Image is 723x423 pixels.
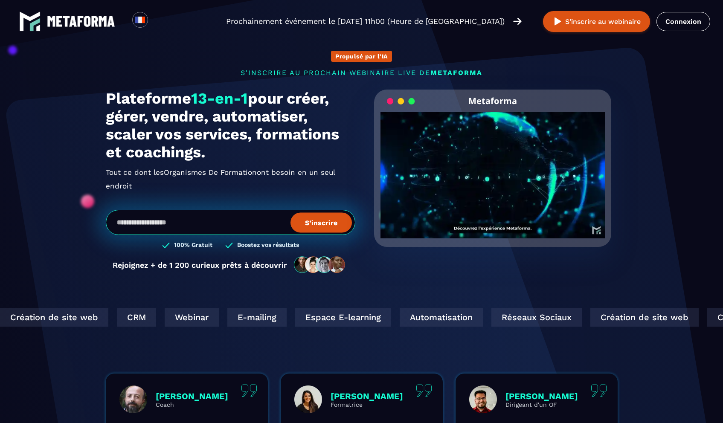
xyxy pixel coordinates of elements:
[164,171,211,185] span: Solopreneurs
[19,11,41,32] img: logo
[293,308,389,327] div: Espace E-learning
[115,308,154,327] div: CRM
[291,256,348,274] img: community-people
[106,165,355,193] h2: Tout ce dont les ont besoin en un seul endroit
[119,385,147,413] img: profile
[656,12,710,31] a: Connexion
[226,308,285,327] div: E-mailing
[47,16,115,27] img: logo
[135,14,145,25] img: fr
[469,385,497,413] img: profile
[505,401,578,408] p: Dirigeant d'un OF
[552,16,563,27] img: play
[331,401,403,408] p: Formatrice
[591,384,607,397] img: quote
[156,391,228,401] p: [PERSON_NAME]
[191,90,248,107] span: 13-en-1
[106,90,355,161] h1: Plateforme pour créer, gérer, vendre, automatiser, scaler vos services, formations et coachings.
[163,308,217,327] div: Webinar
[331,391,403,401] p: [PERSON_NAME]
[416,384,432,397] img: quote
[430,69,482,77] span: METAFORMA
[237,241,299,249] h3: Boostez vos résultats
[106,69,618,77] p: s'inscrire au prochain webinaire live de
[155,16,162,26] input: Search for option
[490,308,580,327] div: Réseaux Sociaux
[468,90,517,112] h2: Metaforma
[380,112,605,224] video: Your browser does not support the video tag.
[162,241,170,249] img: checked
[156,401,228,408] p: Coach
[589,308,697,327] div: Création de site web
[294,385,322,413] img: profile
[113,261,287,269] p: Rejoignez + de 1 200 curieux prêts à découvrir
[505,391,578,401] p: [PERSON_NAME]
[164,164,257,178] span: Organismes De Formation
[174,241,212,249] h3: 100% Gratuit
[290,212,352,232] button: S’inscrire
[148,12,169,31] div: Search for option
[241,384,257,397] img: quote
[398,308,481,327] div: Automatisation
[225,241,233,249] img: checked
[513,17,522,26] img: arrow-right
[543,11,650,32] button: S’inscrire au webinaire
[335,53,388,60] p: Propulsé par l'IA
[226,15,505,27] p: Prochainement événement le [DATE] 11h00 (Heure de [GEOGRAPHIC_DATA])
[387,97,415,105] img: loading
